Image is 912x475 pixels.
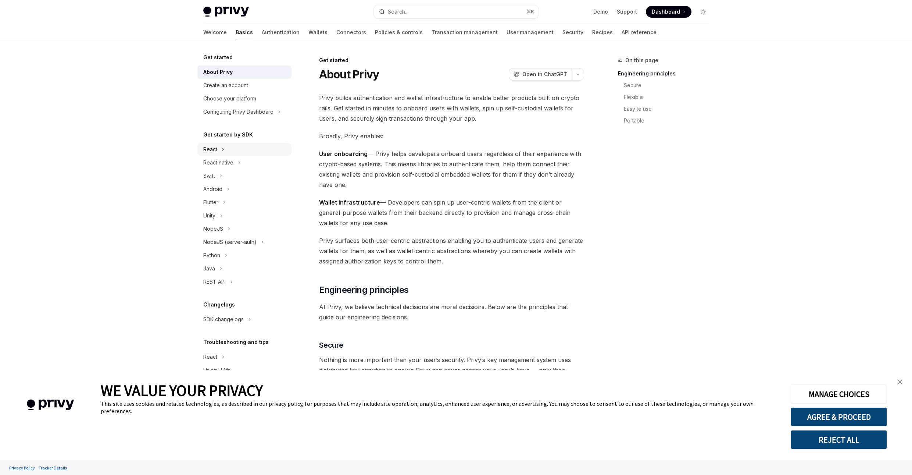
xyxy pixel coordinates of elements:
[319,235,584,266] span: Privy surfaces both user-centric abstractions enabling you to authenticate users and generate wal...
[319,68,379,81] h1: About Privy
[507,24,554,41] a: User management
[203,158,233,167] div: React native
[203,224,223,233] div: NodeJS
[593,8,608,15] a: Demo
[388,7,408,16] div: Search...
[203,277,226,286] div: REST API
[11,389,90,421] img: company logo
[203,264,215,273] div: Java
[203,338,269,347] h5: Troubleshooting and tips
[374,5,539,18] button: Search...⌘K
[203,366,230,375] div: Using LLMs
[203,211,215,220] div: Unity
[7,461,37,474] a: Privacy Policy
[562,24,583,41] a: Security
[432,24,498,41] a: Transaction management
[203,145,217,154] div: React
[319,197,584,228] span: — Developers can spin up user-centric wallets from the client or general-purpose wallets from the...
[203,130,253,139] h5: Get started by SDK
[197,92,292,105] a: Choose your platform
[203,53,233,62] h5: Get started
[203,238,257,247] div: NodeJS (server-auth)
[203,185,222,194] div: Android
[791,407,887,426] button: AGREE & PROCEED
[897,379,902,384] img: close banner
[203,171,215,180] div: Swift
[203,352,217,361] div: React
[203,198,218,207] div: Flutter
[625,56,658,65] span: On this page
[319,150,368,157] strong: User onboarding
[197,364,292,377] a: Using LLMs
[791,384,887,404] button: MANAGE CHOICES
[262,24,300,41] a: Authentication
[697,6,709,18] button: Toggle dark mode
[617,8,637,15] a: Support
[319,131,584,141] span: Broadly, Privy enables:
[791,430,887,449] button: REJECT ALL
[624,103,715,115] a: Easy to use
[592,24,613,41] a: Recipes
[319,284,409,296] span: Engineering principles
[203,251,220,260] div: Python
[624,115,715,127] a: Portable
[652,8,680,15] span: Dashboard
[203,300,235,309] h5: Changelogs
[319,199,380,206] strong: Wallet infrastructure
[622,24,657,41] a: API reference
[319,355,584,396] span: Nothing is more important than your user’s security. Privy’s key management system uses distribut...
[203,81,248,90] div: Create an account
[203,68,233,77] div: About Privy
[509,68,572,81] button: Open in ChatGPT
[37,461,69,474] a: Tracker Details
[319,302,584,322] span: At Privy, we believe technical decisions are moral decisions. Below are the principles that guide...
[624,79,715,91] a: Secure
[319,93,584,124] span: Privy builds authentication and wallet infrastructure to enable better products built on crypto r...
[236,24,253,41] a: Basics
[319,149,584,190] span: — Privy helps developers onboard users regardless of their experience with crypto-based systems. ...
[203,7,249,17] img: light logo
[197,79,292,92] a: Create an account
[522,71,567,78] span: Open in ChatGPT
[308,24,328,41] a: Wallets
[197,65,292,79] a: About Privy
[203,24,227,41] a: Welcome
[203,315,244,324] div: SDK changelogs
[375,24,423,41] a: Policies & controls
[101,400,780,415] div: This site uses cookies and related technologies, as described in our privacy policy, for purposes...
[319,57,584,64] div: Get started
[624,91,715,103] a: Flexible
[101,381,263,400] span: WE VALUE YOUR PRIVACY
[319,340,343,350] span: Secure
[336,24,366,41] a: Connectors
[203,107,273,116] div: Configuring Privy Dashboard
[526,9,534,15] span: ⌘ K
[203,94,256,103] div: Choose your platform
[893,375,907,389] a: close banner
[646,6,691,18] a: Dashboard
[618,68,715,79] a: Engineering principles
